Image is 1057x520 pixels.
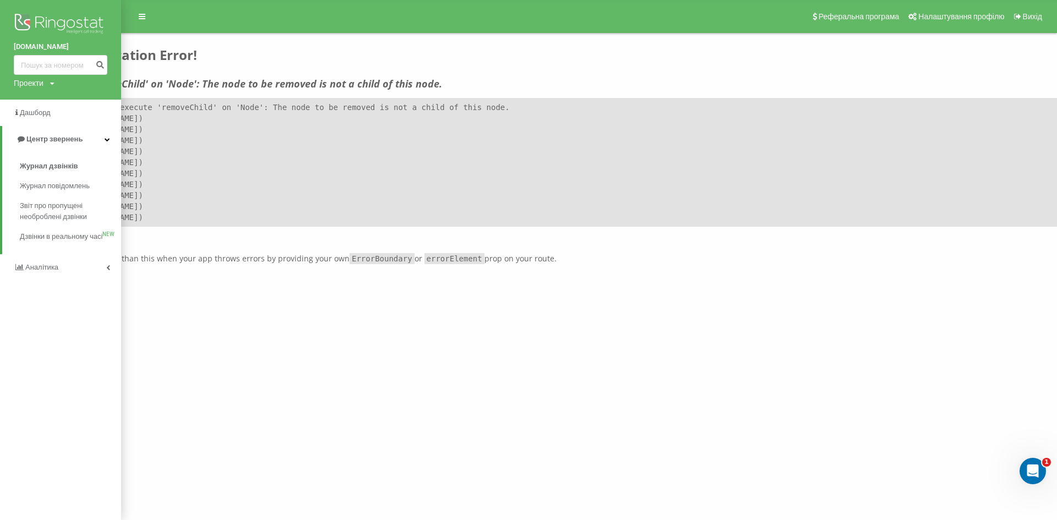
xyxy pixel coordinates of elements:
a: Дзвінки в реальному часіNEW [20,227,121,247]
span: Журнал повідомлень [20,180,90,191]
code: ErrorBoundary [350,253,415,264]
code: errorElement [424,253,484,264]
span: Дзвінки в реальному часі [20,231,102,242]
span: Дашборд [20,108,51,117]
a: Центр звернень [2,126,121,152]
span: Журнал дзвінків [20,161,78,172]
span: Реферальна програма [819,12,900,21]
div: Проекти [14,78,43,89]
a: [DOMAIN_NAME] [14,41,107,52]
span: Вихід [1023,12,1042,21]
span: Налаштування профілю [918,12,1004,21]
a: Журнал дзвінків [20,156,121,176]
span: Звіт про пропущені необроблені дзвінки [20,200,116,222]
img: Ringostat logo [14,11,107,39]
span: 1 [1042,458,1051,467]
input: Пошук за номером [14,55,107,75]
a: Журнал повідомлень [20,176,121,196]
span: Центр звернень [26,135,83,143]
iframe: Intercom live chat [1020,458,1046,484]
a: Звіт про пропущені необроблені дзвінки [20,196,121,227]
span: Аналiтика [25,263,58,271]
